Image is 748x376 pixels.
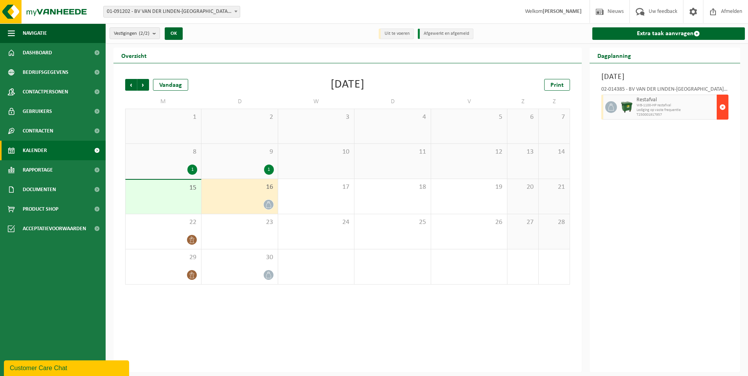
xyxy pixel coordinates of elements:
count: (2/2) [139,31,149,36]
span: Product Shop [23,199,58,219]
a: Extra taak aanvragen [592,27,745,40]
span: 17 [282,183,350,192]
span: 27 [511,218,534,227]
div: Vandaag [153,79,188,91]
span: 8 [129,148,197,156]
span: T250001917957 [637,113,715,117]
span: WB-1100-HP restafval [637,103,715,108]
span: Kalender [23,141,47,160]
td: V [431,95,507,109]
span: 23 [205,218,273,227]
span: Restafval [637,97,715,103]
span: Bedrijfsgegevens [23,63,68,82]
span: 29 [129,253,197,262]
div: 1 [187,165,197,175]
button: Vestigingen(2/2) [110,27,160,39]
span: 2 [205,113,273,122]
a: Print [544,79,570,91]
span: Contactpersonen [23,82,68,102]
span: 25 [358,218,426,227]
td: M [125,95,201,109]
h3: [DATE] [601,71,729,83]
span: 22 [129,218,197,227]
span: 21 [543,183,566,192]
li: Uit te voeren [379,29,414,39]
h2: Dagplanning [590,48,639,63]
span: 3 [282,113,350,122]
span: 01-091202 - BV VAN DER LINDEN-CREVE - WACHTEBEKE [103,6,240,18]
span: 26 [435,218,503,227]
span: Vorige [125,79,137,91]
button: OK [165,27,183,40]
span: Rapportage [23,160,53,180]
div: [DATE] [331,79,365,91]
span: 1 [129,113,197,122]
span: 9 [205,148,273,156]
span: 20 [511,183,534,192]
span: 6 [511,113,534,122]
span: 5 [435,113,503,122]
span: Lediging op vaste frequentie [637,108,715,113]
span: Volgende [137,79,149,91]
iframe: chat widget [4,359,131,376]
td: Z [539,95,570,109]
span: Dashboard [23,43,52,63]
span: 10 [282,148,350,156]
span: Navigatie [23,23,47,43]
span: Documenten [23,180,56,199]
span: 01-091202 - BV VAN DER LINDEN-CREVE - WACHTEBEKE [104,6,240,17]
span: 7 [543,113,566,122]
span: 4 [358,113,426,122]
span: 30 [205,253,273,262]
h2: Overzicht [113,48,155,63]
span: 15 [129,184,197,192]
div: 1 [264,165,274,175]
span: 19 [435,183,503,192]
strong: [PERSON_NAME] [543,9,582,14]
span: 18 [358,183,426,192]
td: W [278,95,354,109]
td: D [201,95,278,109]
span: Contracten [23,121,53,141]
img: WB-1100-HPE-GN-04 [621,101,633,113]
td: Z [507,95,539,109]
li: Afgewerkt en afgemeld [418,29,473,39]
div: 02-014385 - BV VAN DER LINDEN-[GEOGRAPHIC_DATA] - [GEOGRAPHIC_DATA] [601,87,729,95]
td: D [354,95,431,109]
span: Print [550,82,564,88]
span: 13 [511,148,534,156]
span: 14 [543,148,566,156]
span: Vestigingen [114,28,149,39]
span: 11 [358,148,426,156]
span: 12 [435,148,503,156]
span: 28 [543,218,566,227]
span: 16 [205,183,273,192]
span: Gebruikers [23,102,52,121]
span: 24 [282,218,350,227]
span: Acceptatievoorwaarden [23,219,86,238]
